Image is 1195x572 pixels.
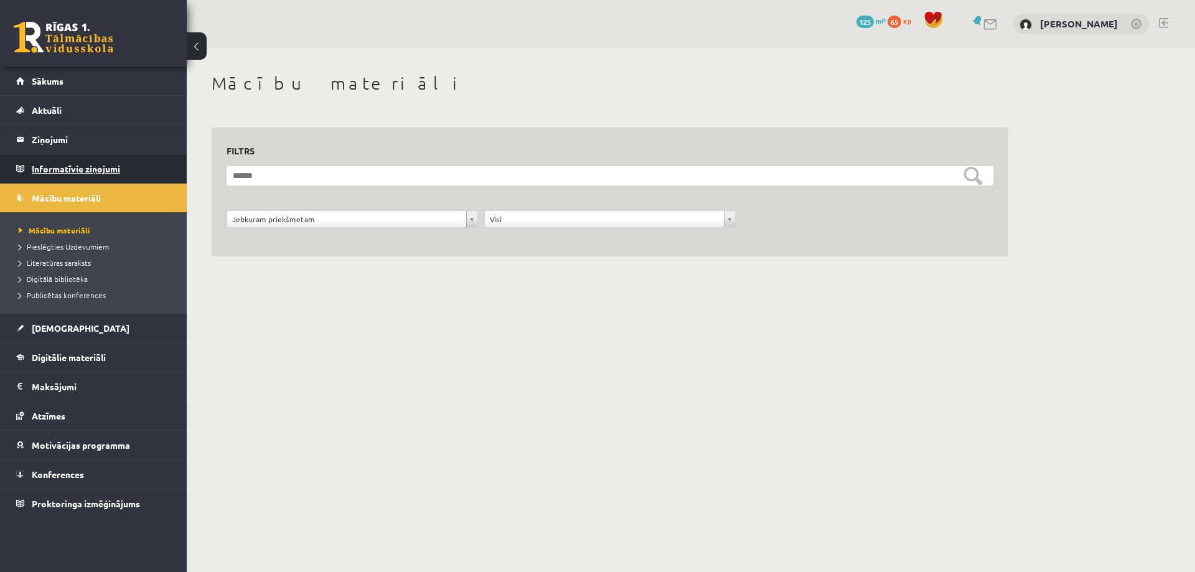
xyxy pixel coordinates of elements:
a: [PERSON_NAME] [1040,17,1118,30]
a: Ziņojumi [16,125,171,154]
a: Atzīmes [16,401,171,430]
img: Emīls Miķelsons [1019,19,1032,31]
a: Informatīvie ziņojumi [16,154,171,183]
span: Atzīmes [32,410,65,421]
a: Digitālā bibliotēka [19,273,174,284]
span: xp [903,16,911,26]
span: 125 [856,16,874,28]
span: mP [876,16,886,26]
span: Aktuāli [32,105,62,116]
a: Konferences [16,460,171,489]
a: Mācību materiāli [16,184,171,212]
span: Digitālie materiāli [32,352,106,363]
a: 125 mP [856,16,886,26]
a: Literatūras saraksts [19,257,174,268]
a: Motivācijas programma [16,431,171,459]
span: Jebkuram priekšmetam [232,211,461,227]
a: Mācību materiāli [19,225,174,236]
a: Publicētas konferences [19,289,174,301]
a: Jebkuram priekšmetam [227,211,477,227]
span: 65 [888,16,901,28]
span: Literatūras saraksts [19,258,91,268]
span: [DEMOGRAPHIC_DATA] [32,322,129,334]
a: Sākums [16,67,171,95]
span: Visi [490,211,719,227]
a: Visi [485,211,735,227]
span: Proktoringa izmēģinājums [32,498,140,509]
span: Motivācijas programma [32,439,130,451]
a: Pieslēgties Uzdevumiem [19,241,174,252]
a: 65 xp [888,16,917,26]
a: Maksājumi [16,372,171,401]
a: Aktuāli [16,96,171,124]
legend: Informatīvie ziņojumi [32,154,171,183]
legend: Maksājumi [32,372,171,401]
span: Sākums [32,75,63,87]
span: Konferences [32,469,84,480]
a: Proktoringa izmēģinājums [16,489,171,518]
legend: Ziņojumi [32,125,171,154]
span: Pieslēgties Uzdevumiem [19,241,109,251]
a: Digitālie materiāli [16,343,171,372]
a: Rīgas 1. Tālmācības vidusskola [14,22,113,53]
h3: Filtrs [227,143,978,159]
a: [DEMOGRAPHIC_DATA] [16,314,171,342]
span: Mācību materiāli [19,225,90,235]
span: Publicētas konferences [19,290,106,300]
span: Digitālā bibliotēka [19,274,88,284]
h1: Mācību materiāli [212,73,1008,94]
span: Mācību materiāli [32,192,101,204]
